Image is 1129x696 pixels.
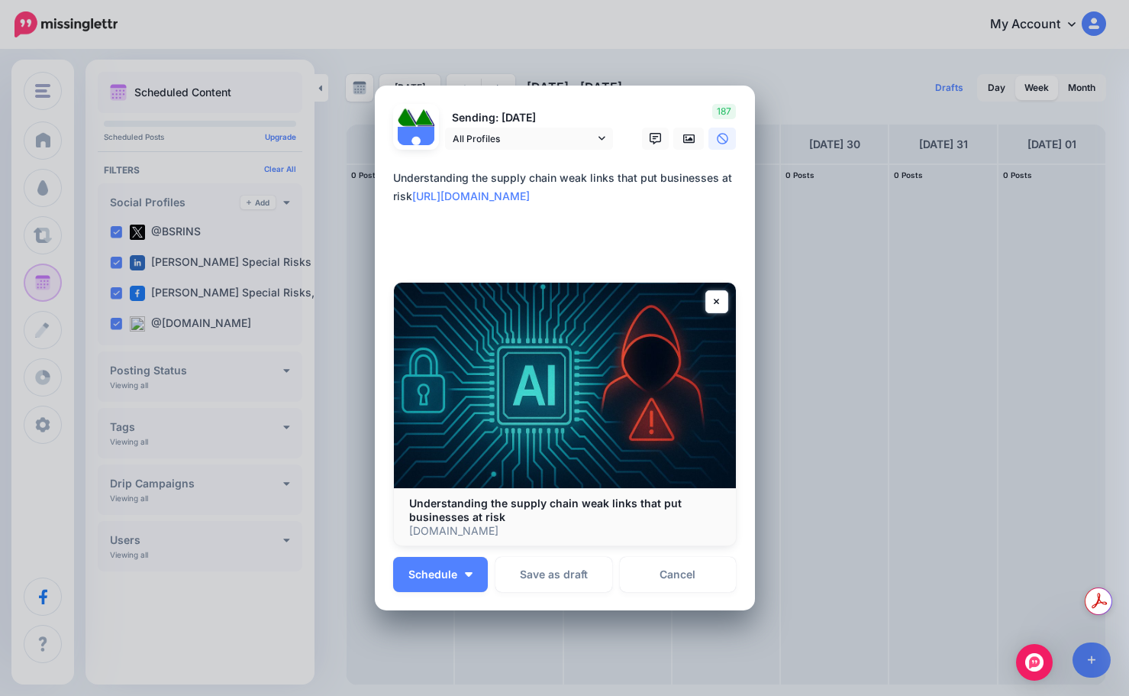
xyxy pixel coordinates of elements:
div: Open Intercom Messenger [1016,644,1053,681]
span: All Profiles [453,131,595,147]
b: Understanding the supply chain weak links that put businesses at risk [409,497,682,523]
img: user_default_image.png [398,127,434,163]
img: 379531_475505335829751_837246864_n-bsa122537.jpg [398,108,416,127]
p: Sending: [DATE] [445,109,613,127]
button: Save as draft [495,557,612,592]
div: Understanding the supply chain weak links that put businesses at risk [393,169,744,206]
img: Understanding the supply chain weak links that put businesses at risk [394,283,736,488]
p: [DOMAIN_NAME] [409,524,721,538]
img: arrow-down-white.png [465,572,473,577]
img: 1Q3z5d12-75797.jpg [416,108,434,127]
a: All Profiles [445,128,613,150]
span: Schedule [408,569,457,580]
button: Schedule [393,557,488,592]
a: Cancel [620,557,737,592]
span: 187 [712,104,736,119]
